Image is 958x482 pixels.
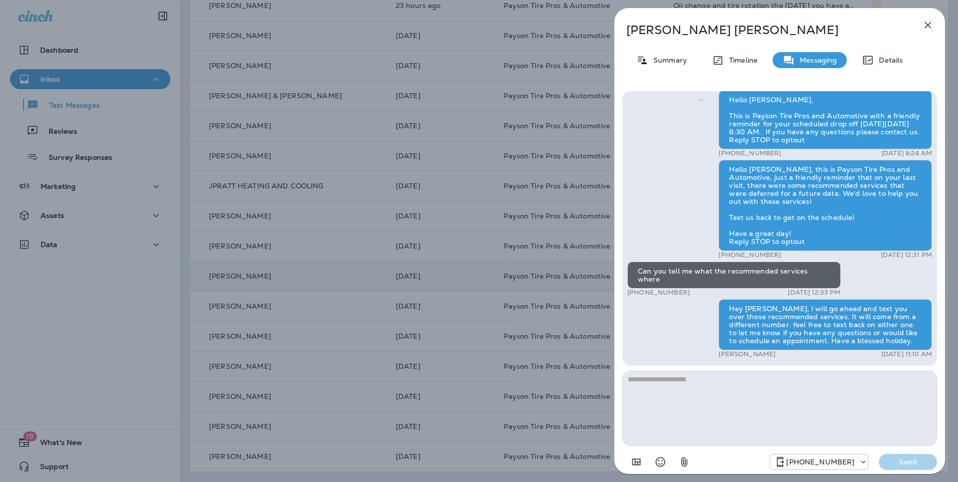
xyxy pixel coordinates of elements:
button: Select an emoji [650,452,670,472]
p: [PHONE_NUMBER] [786,458,854,466]
span: Sent [698,95,703,104]
p: [PERSON_NAME] [718,350,776,358]
button: Add in a premade template [626,452,646,472]
div: +1 (928) 260-4498 [770,456,868,468]
p: Details [874,56,903,64]
p: [PHONE_NUMBER] [718,251,781,259]
p: [DATE] 8:24 AM [881,149,932,157]
p: Timeline [724,56,758,64]
div: Hey [PERSON_NAME], I will go ahead and text you over those recommended services. It will come fro... [718,299,932,350]
div: Hello [PERSON_NAME], this is Payson Tire Pros and Automotive, just a friendly reminder that on yo... [718,160,932,251]
div: Can you tell me what the recommended services where [627,262,841,289]
p: [DATE] 12:33 PM [788,289,840,297]
p: [PHONE_NUMBER] [627,289,690,297]
p: [PERSON_NAME] [PERSON_NAME] [626,23,900,37]
p: Messaging [795,56,837,64]
div: Hello [PERSON_NAME], This is Payson Tire Pros and Automotive with a friendly reminder for your sc... [718,90,932,149]
p: [PHONE_NUMBER] [718,149,781,157]
p: [DATE] 11:10 AM [881,350,932,358]
p: Summary [648,56,687,64]
p: [DATE] 12:31 PM [881,251,932,259]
